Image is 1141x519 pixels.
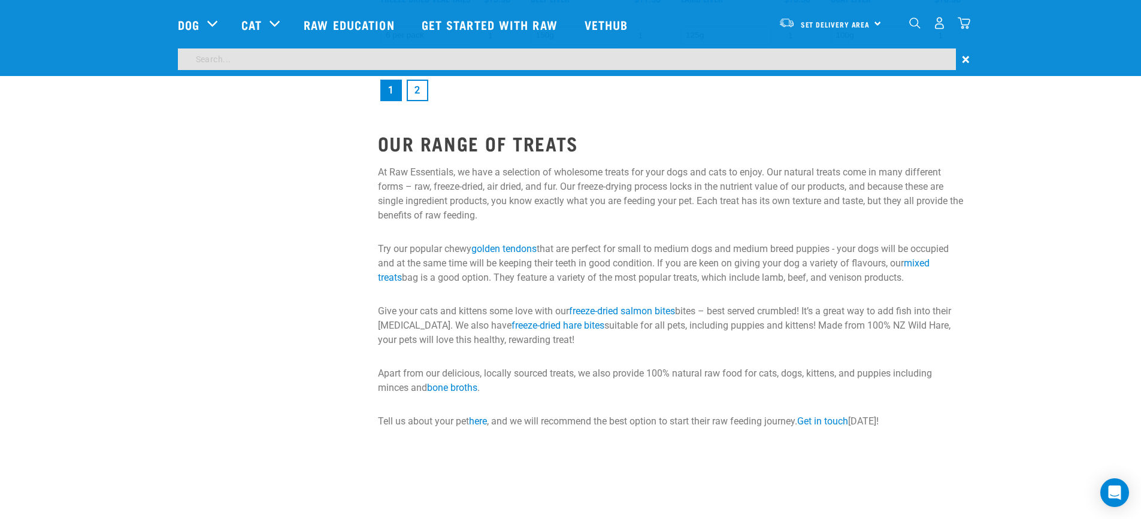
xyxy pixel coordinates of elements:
span: × [962,48,970,70]
nav: pagination [378,77,964,104]
a: Get in touch [797,415,848,427]
div: Open Intercom Messenger [1100,478,1129,507]
a: bone broths [427,382,477,393]
p: Try our popular chewy that are perfect for small to medium dogs and medium breed puppies - your d... [378,242,964,285]
a: golden tendons [471,243,537,254]
a: Goto page 2 [407,80,428,101]
p: Apart from our delicious, locally sourced treats, we also provide 100% natural raw food for cats,... [378,366,964,395]
img: user.png [933,17,946,29]
a: here [469,415,487,427]
a: Dog [178,16,199,34]
p: Tell us about your pet , and we will recommend the best option to start their raw feeding journey... [378,414,964,429]
img: home-icon-1@2x.png [909,17,921,29]
a: Vethub [573,1,643,48]
a: Cat [241,16,262,34]
a: mixed treats [378,257,930,283]
a: Raw Education [292,1,409,48]
span: Set Delivery Area [801,22,870,26]
img: home-icon@2x.png [958,17,970,29]
p: Give your cats and kittens some love with our bites – best served crumbled! It’s a great way to a... [378,304,964,347]
a: Get started with Raw [410,1,573,48]
a: freeze-dried salmon bites [569,305,675,317]
a: Page 1 [380,80,402,101]
h2: OUR RANGE OF TREATS [378,132,964,154]
a: freeze-dried hare bites [512,320,604,331]
p: At Raw Essentials, we have a selection of wholesome treats for your dogs and cats to enjoy. Our n... [378,165,964,223]
input: Search... [178,48,956,70]
img: van-moving.png [779,17,795,28]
